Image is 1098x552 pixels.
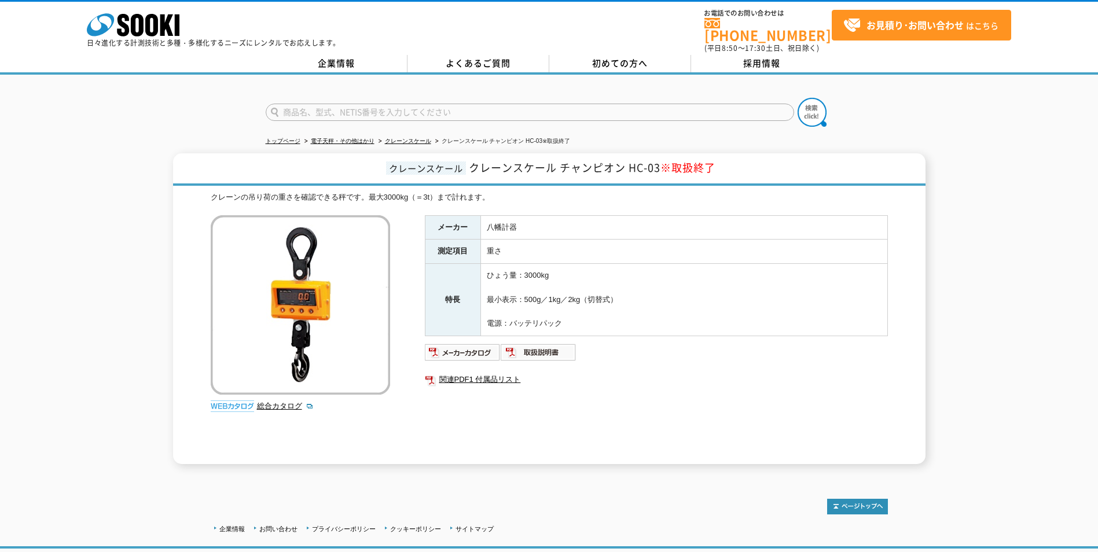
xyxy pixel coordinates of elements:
a: [PHONE_NUMBER] [704,18,832,42]
a: 電子天秤・その他はかり [311,138,374,144]
span: 8:50 [722,43,738,53]
span: お電話でのお問い合わせは [704,10,832,17]
a: クッキーポリシー [390,525,441,532]
a: トップページ [266,138,300,144]
p: 日々進化する計測技術と多種・多様化するニーズにレンタルでお応えします。 [87,39,340,46]
a: 企業情報 [219,525,245,532]
a: 初めての方へ [549,55,691,72]
img: btn_search.png [798,98,827,127]
img: webカタログ [211,400,254,412]
img: メーカーカタログ [425,343,501,362]
td: 重さ [480,240,887,264]
a: サイトマップ [456,525,494,532]
a: 関連PDF1 付属品リスト [425,372,888,387]
th: 測定項目 [425,240,480,264]
a: プライバシーポリシー [312,525,376,532]
a: よくあるご質問 [407,55,549,72]
th: メーカー [425,215,480,240]
a: お見積り･お問い合わせはこちら [832,10,1011,41]
a: 取扱説明書 [501,351,576,359]
strong: お見積り･お問い合わせ [866,18,964,32]
span: クレーンスケール [386,161,466,175]
span: (平日 ～ 土日、祝日除く) [704,43,819,53]
span: 初めての方へ [592,57,648,69]
img: トップページへ [827,499,888,514]
a: お問い合わせ [259,525,298,532]
span: ※取扱終了 [660,160,715,175]
img: クレーンスケール チャンピオン HC-03※取扱終了 [211,215,390,395]
img: 取扱説明書 [501,343,576,362]
span: はこちら [843,17,998,34]
th: 特長 [425,264,480,336]
td: ひょう量：3000kg 最小表示：500g／1kg／2kg（切替式） 電源：バッテリパック [480,264,887,336]
span: 17:30 [745,43,766,53]
input: 商品名、型式、NETIS番号を入力してください [266,104,794,121]
a: 総合カタログ [257,402,314,410]
li: クレーンスケール チャンピオン HC-03※取扱終了 [433,135,570,148]
a: 企業情報 [266,55,407,72]
a: メーカーカタログ [425,351,501,359]
div: クレーンの吊り荷の重さを確認できる秤です。最大3000kg（＝3t）まで計れます。 [211,192,888,204]
a: 採用情報 [691,55,833,72]
td: 八幡計器 [480,215,887,240]
span: クレーンスケール チャンピオン HC-03 [469,160,715,175]
a: クレーンスケール [385,138,431,144]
